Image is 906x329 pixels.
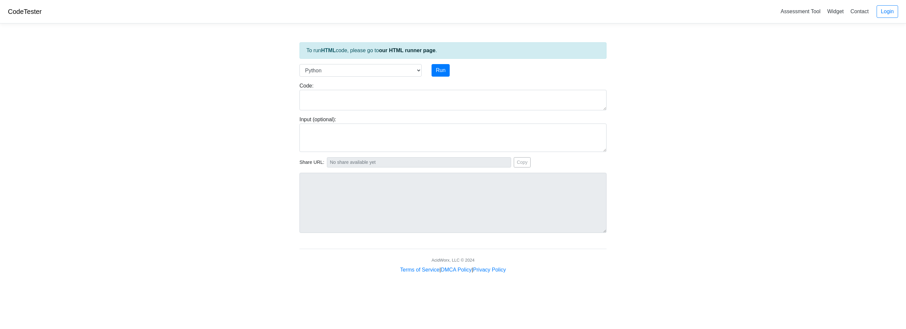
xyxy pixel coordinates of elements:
[400,267,439,273] a: Terms of Service
[379,48,436,53] a: our HTML runner page
[432,64,450,77] button: Run
[299,159,324,166] span: Share URL:
[473,267,506,273] a: Privacy Policy
[321,48,335,53] strong: HTML
[824,6,846,17] a: Widget
[8,8,42,15] a: CodeTester
[295,82,611,110] div: Code:
[327,157,511,167] input: No share available yet
[514,157,531,167] button: Copy
[778,6,823,17] a: Assessment Tool
[848,6,871,17] a: Contact
[295,116,611,152] div: Input (optional):
[441,267,471,273] a: DMCA Policy
[877,5,898,18] a: Login
[400,266,506,274] div: | |
[432,257,474,263] div: AcidWorx, LLC © 2024
[299,42,607,59] div: To run code, please go to .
